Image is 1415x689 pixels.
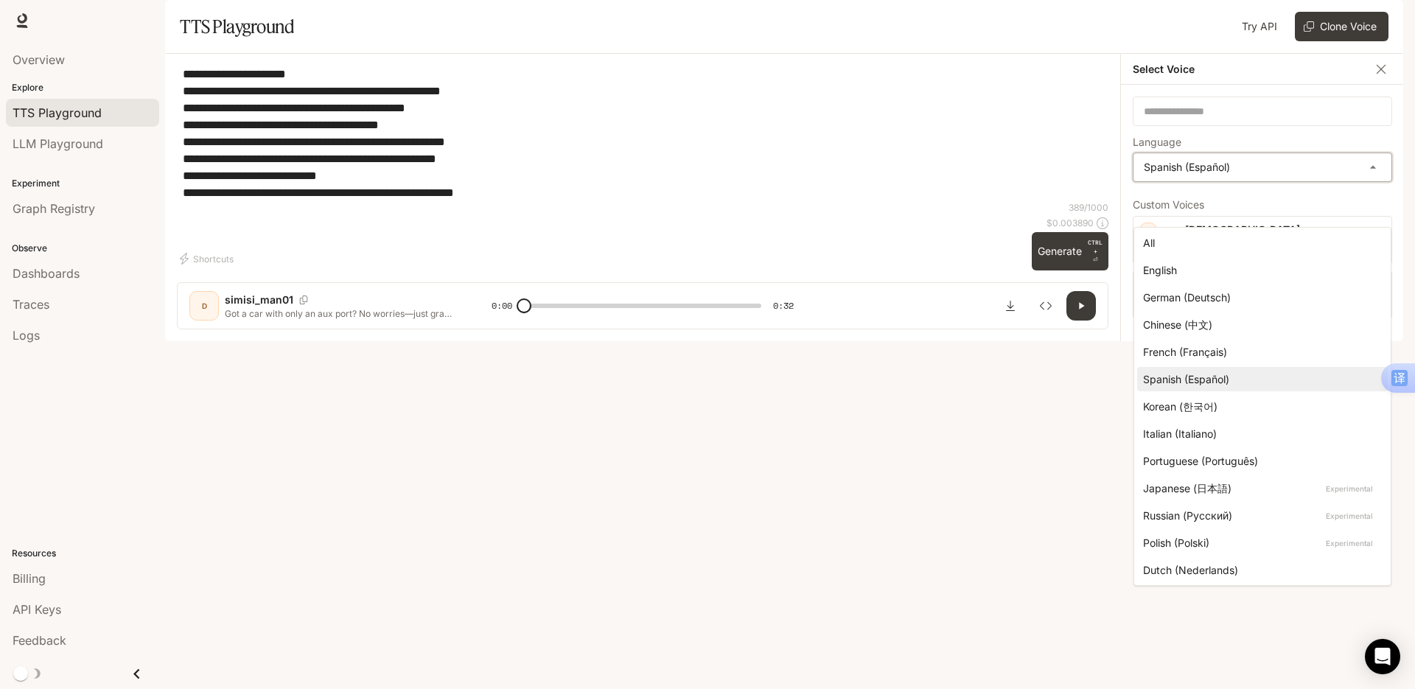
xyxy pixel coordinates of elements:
[1323,536,1376,550] p: Experimental
[1143,508,1376,523] div: Russian (Русский)
[1143,562,1376,578] div: Dutch (Nederlands)
[1143,262,1376,278] div: English
[1143,344,1376,360] div: French (Français)
[1143,235,1376,251] div: All
[1323,509,1376,522] p: Experimental
[1323,482,1376,495] p: Experimental
[1143,399,1376,414] div: Korean (한국어)
[1143,535,1376,550] div: Polish (Polski)
[1143,371,1376,387] div: Spanish (Español)
[1143,480,1376,496] div: Japanese (日本語)
[1143,426,1376,441] div: Italian (Italiano)
[1143,317,1376,332] div: Chinese (中文)
[1143,453,1376,469] div: Portuguese (Português)
[1143,290,1376,305] div: German (Deutsch)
